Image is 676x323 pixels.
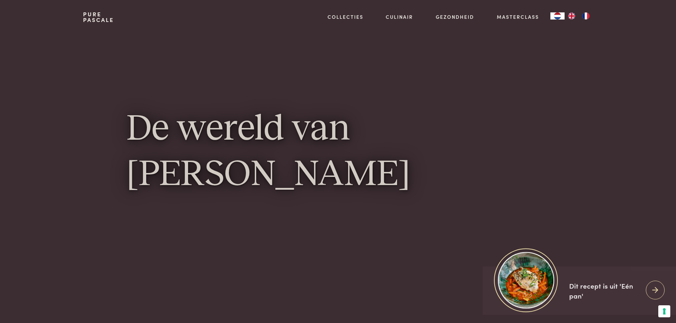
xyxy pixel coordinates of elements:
[127,107,550,197] h1: De wereld van [PERSON_NAME]
[579,12,593,20] a: FR
[658,305,670,317] button: Uw voorkeuren voor toestemming voor trackingtechnologieën
[565,12,579,20] a: EN
[497,13,539,21] a: Masterclass
[498,252,554,308] img: https://admin.purepascale.com/wp-content/uploads/2025/08/home_recept_link.jpg
[436,13,474,21] a: Gezondheid
[550,12,593,20] aside: Language selected: Nederlands
[483,266,676,315] a: https://admin.purepascale.com/wp-content/uploads/2025/08/home_recept_link.jpg Dit recept is uit '...
[328,13,363,21] a: Collecties
[83,11,114,23] a: PurePascale
[565,12,593,20] ul: Language list
[550,12,565,20] div: Language
[569,280,640,301] div: Dit recept is uit 'Eén pan'
[550,12,565,20] a: NL
[386,13,413,21] a: Culinair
